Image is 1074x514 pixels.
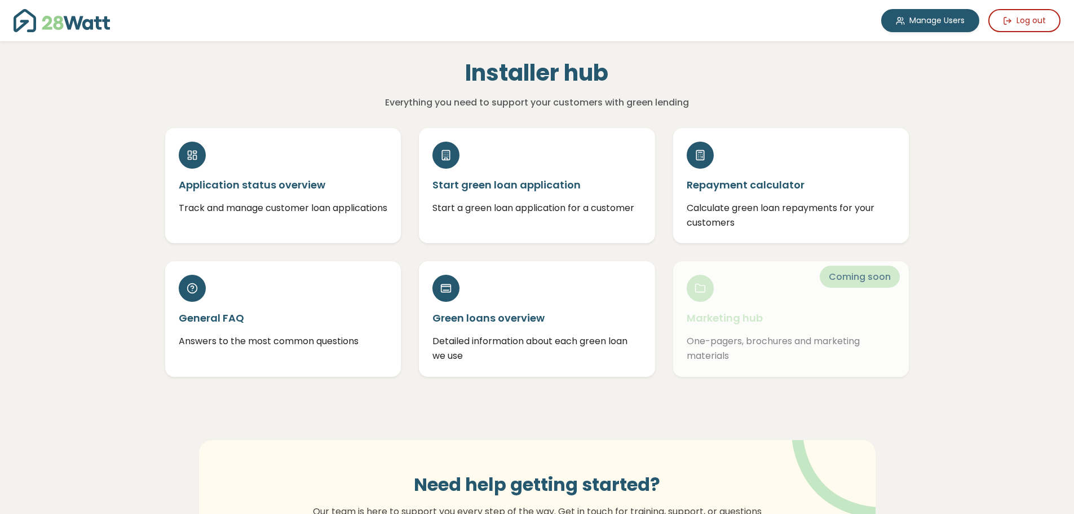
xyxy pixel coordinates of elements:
h3: Need help getting started? [306,474,768,495]
h5: Start green loan application [432,178,642,192]
h5: Repayment calculator [687,178,896,192]
img: 28Watt [14,9,110,32]
h5: Marketing hub [687,311,896,325]
h5: Application status overview [179,178,388,192]
p: Calculate green loan repayments for your customers [687,201,896,230]
p: One-pagers, brochures and marketing materials [687,334,896,363]
a: Manage Users [881,9,979,32]
p: Everything you need to support your customers with green lending [292,95,782,110]
p: Detailed information about each green loan we use [432,334,642,363]
p: Start a green loan application for a customer [432,201,642,216]
span: Coming soon [820,266,900,288]
h5: Green loans overview [432,311,642,325]
p: Track and manage customer loan applications [179,201,388,216]
p: Answers to the most common questions [179,334,388,349]
h5: General FAQ [179,311,388,325]
button: Log out [988,9,1060,32]
h1: Installer hub [292,59,782,86]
